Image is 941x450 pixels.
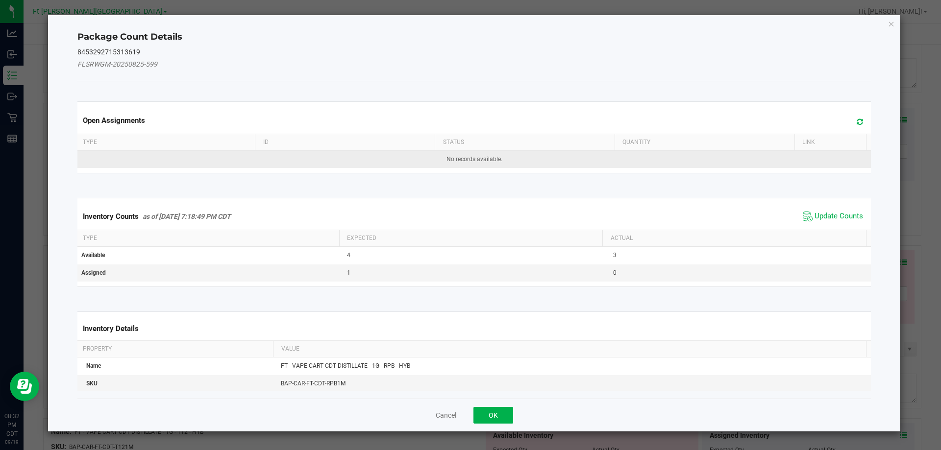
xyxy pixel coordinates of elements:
span: Property [83,345,112,352]
span: Link [802,139,815,145]
span: Type [83,139,97,145]
span: Assigned [81,269,106,276]
span: Open Assignments [83,116,145,125]
span: Inventory Counts [83,212,139,221]
span: ID [263,139,269,145]
span: Inventory Details [83,324,139,333]
span: SKU [86,380,98,387]
h4: Package Count Details [77,31,871,44]
span: 0 [613,269,617,276]
span: 3 [613,252,617,259]
span: as of [DATE] 7:18:49 PM CDT [143,213,231,220]
button: OK [473,407,513,424]
span: Expected [347,235,376,241]
span: Quantity [622,139,650,145]
span: Actual [611,235,633,241]
span: Value [281,345,299,352]
button: Close [888,18,895,29]
span: 1 [347,269,350,276]
span: Available [81,252,105,259]
span: BAP-CAR-FT-CDT-RPB1M [281,380,346,387]
iframe: Resource center [10,372,39,401]
span: FT - VAPE CART CDT DISTILLATE - 1G - RPB - HYB [281,362,410,369]
button: Cancel [436,410,456,420]
span: Update Counts [815,212,863,221]
span: Type [83,235,97,241]
span: 4 [347,252,350,259]
h5: FLSRWGM-20250825-599 [77,61,871,68]
span: Status [443,139,464,145]
td: No records available. [75,151,873,168]
h5: 8453292715313619 [77,48,871,56]
span: Name [86,362,101,369]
